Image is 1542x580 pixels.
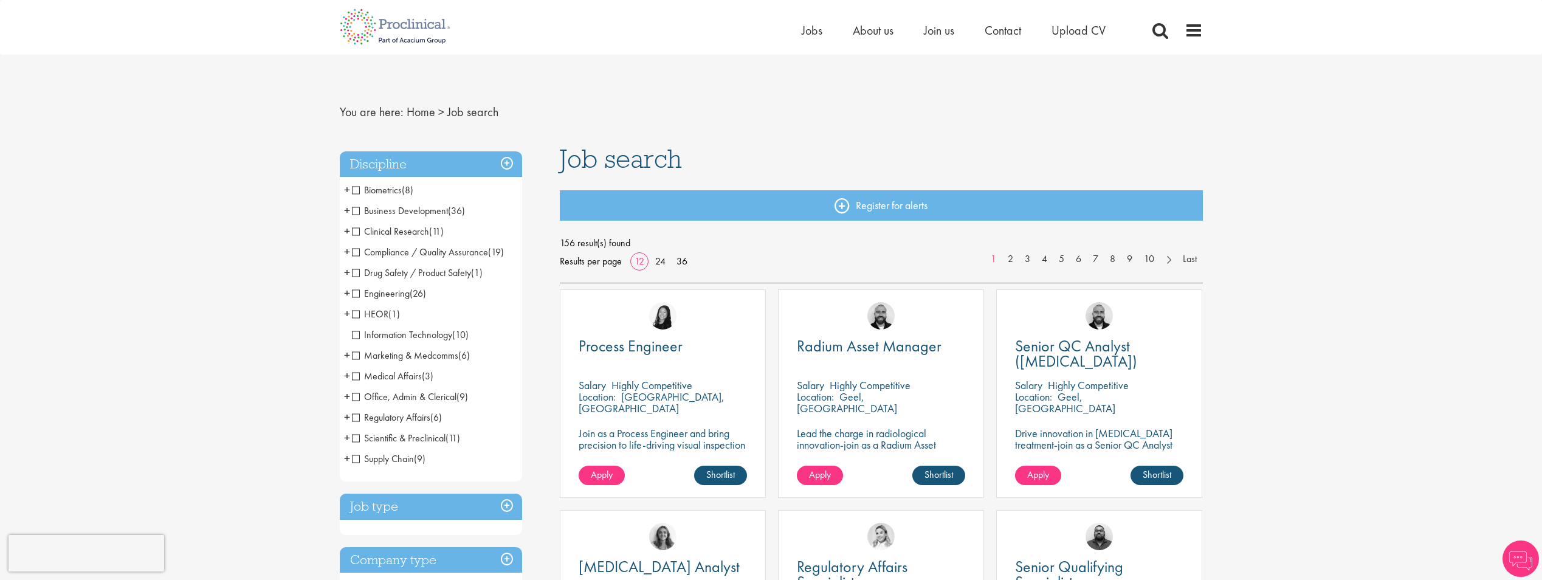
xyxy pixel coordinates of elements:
[446,432,460,444] span: (11)
[344,201,350,219] span: +
[579,339,747,354] a: Process Engineer
[352,225,444,238] span: Clinical Research
[344,263,350,281] span: +
[1015,390,1115,415] p: Geel, [GEOGRAPHIC_DATA]
[694,466,747,485] a: Shortlist
[344,408,350,426] span: +
[1019,252,1036,266] a: 3
[1053,252,1070,266] a: 5
[1070,252,1087,266] a: 6
[352,370,422,382] span: Medical Affairs
[352,287,426,300] span: Engineering
[560,252,622,271] span: Results per page
[560,142,682,175] span: Job search
[579,427,747,474] p: Join as a Process Engineer and bring precision to life-driving visual inspection excellence in hi...
[352,328,452,341] span: Information Technology
[407,104,435,120] a: breadcrumb link
[1087,252,1104,266] a: 7
[340,547,522,573] h3: Company type
[797,390,834,404] span: Location:
[340,494,522,520] div: Job type
[352,328,469,341] span: Information Technology
[438,104,444,120] span: >
[352,432,460,444] span: Scientific & Preclinical
[1086,302,1113,330] img: Jordan Kiely
[352,184,402,196] span: Biometrics
[352,266,471,279] span: Drug Safety / Product Safety
[560,234,1203,252] span: 156 result(s) found
[352,452,414,465] span: Supply Chain
[352,390,468,403] span: Office, Admin & Clerical
[672,255,692,268] a: 36
[802,22,822,38] span: Jobs
[867,523,895,550] img: Tamara Lévai
[797,390,897,415] p: Geel, [GEOGRAPHIC_DATA]
[611,378,692,392] p: Highly Competitive
[1015,466,1061,485] a: Apply
[797,336,941,356] span: Radium Asset Manager
[853,22,893,38] a: About us
[1131,466,1183,485] a: Shortlist
[1036,252,1053,266] a: 4
[797,427,965,474] p: Lead the charge in radiological innovation-join as a Radium Asset Manager and ensure safe, seamle...
[1015,336,1137,371] span: Senior QC Analyst ([MEDICAL_DATA])
[352,184,413,196] span: Biometrics
[1015,390,1052,404] span: Location:
[579,336,683,356] span: Process Engineer
[985,252,1002,266] a: 1
[985,22,1021,38] a: Contact
[488,246,504,258] span: (19)
[352,411,430,424] span: Regulatory Affairs
[9,535,164,571] iframe: reCAPTCHA
[352,411,442,424] span: Regulatory Affairs
[340,151,522,178] h3: Discipline
[797,466,843,485] a: Apply
[344,387,350,406] span: +
[630,255,649,268] a: 12
[352,452,425,465] span: Supply Chain
[352,266,483,279] span: Drug Safety / Product Safety
[809,468,831,481] span: Apply
[352,432,446,444] span: Scientific & Preclinical
[344,222,350,240] span: +
[649,523,676,550] img: Jackie Cerchio
[1052,22,1106,38] a: Upload CV
[649,302,676,330] img: Numhom Sudsok
[458,349,470,362] span: (6)
[579,556,740,577] span: [MEDICAL_DATA] Analyst
[1121,252,1138,266] a: 9
[429,225,444,238] span: (11)
[651,255,670,268] a: 24
[344,429,350,447] span: +
[456,390,468,403] span: (9)
[579,378,606,392] span: Salary
[352,204,465,217] span: Business Development
[410,287,426,300] span: (26)
[1138,252,1160,266] a: 10
[867,302,895,330] img: Jordan Kiely
[1502,540,1539,577] img: Chatbot
[1086,523,1113,550] img: Ashley Bennett
[430,411,442,424] span: (6)
[352,246,504,258] span: Compliance / Quality Assurance
[352,370,433,382] span: Medical Affairs
[344,367,350,385] span: +
[924,22,954,38] a: Join us
[912,466,965,485] a: Shortlist
[591,468,613,481] span: Apply
[579,390,725,415] p: [GEOGRAPHIC_DATA], [GEOGRAPHIC_DATA]
[1048,378,1129,392] p: Highly Competitive
[340,104,404,120] span: You are here:
[352,308,388,320] span: HEOR
[344,305,350,323] span: +
[352,349,458,362] span: Marketing & Medcomms
[344,284,350,302] span: +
